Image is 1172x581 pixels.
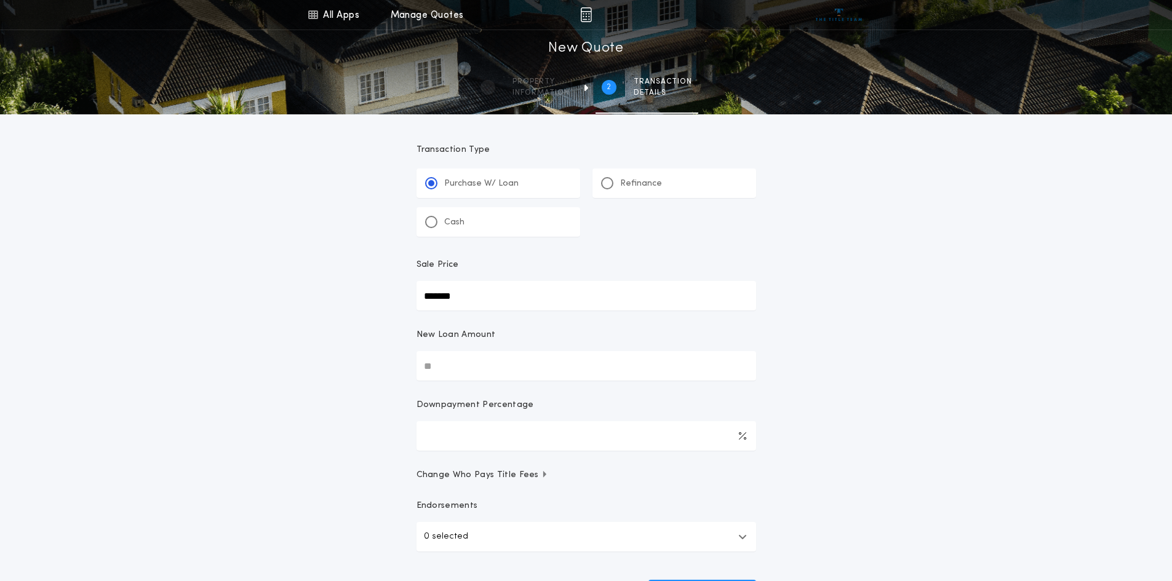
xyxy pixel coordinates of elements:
h1: New Quote [548,39,623,58]
p: Purchase W/ Loan [444,178,519,190]
p: New Loan Amount [417,329,496,341]
input: New Loan Amount [417,351,756,381]
span: information [512,88,570,98]
p: Sale Price [417,259,459,271]
p: Cash [444,216,464,229]
button: Change Who Pays Title Fees [417,469,756,481]
img: img [580,7,592,22]
p: Endorsements [417,500,756,512]
input: Sale Price [417,281,756,310]
span: Transaction [634,77,692,87]
img: vs-icon [816,9,862,21]
span: Property [512,77,570,87]
p: Downpayment Percentage [417,399,534,411]
input: Downpayment Percentage [417,421,756,451]
p: Refinance [620,178,662,190]
span: Change Who Pays Title Fees [417,469,549,481]
span: details [634,88,692,98]
p: 0 selected [424,529,468,544]
button: 0 selected [417,522,756,551]
h2: 2 [607,82,611,92]
p: Transaction Type [417,144,756,156]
